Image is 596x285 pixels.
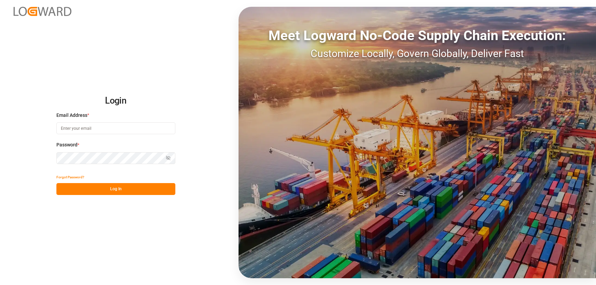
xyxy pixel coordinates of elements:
[56,122,175,134] input: Enter your email
[56,112,87,119] span: Email Address
[56,171,84,183] button: Forgot Password?
[239,25,596,46] div: Meet Logward No-Code Supply Chain Execution:
[56,183,175,195] button: Log In
[14,7,71,16] img: Logward_new_orange.png
[239,46,596,61] div: Customize Locally, Govern Globally, Deliver Fast
[56,90,175,112] h2: Login
[56,141,77,148] span: Password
